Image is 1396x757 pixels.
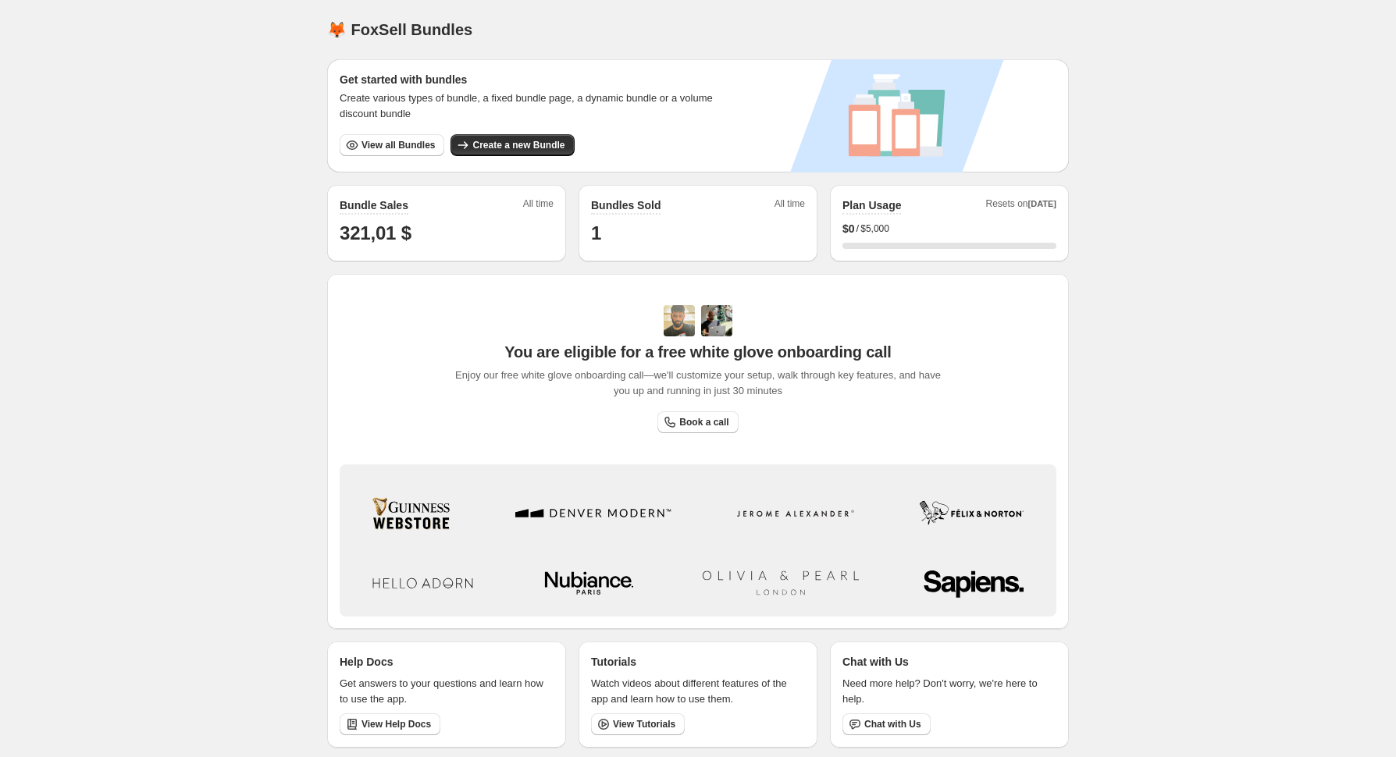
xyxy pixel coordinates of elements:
a: View Tutorials [591,713,685,735]
img: Prakhar [701,305,732,336]
p: Need more help? Don't worry, we're here to help. [842,676,1056,707]
span: View all Bundles [361,139,435,151]
h2: Bundles Sold [591,197,661,213]
h1: 🦊 FoxSell Bundles [327,20,472,39]
span: View Help Docs [361,718,431,730]
h2: Bundle Sales [340,197,408,213]
p: Watch videos about different features of the app and learn how to use them. [591,676,805,707]
button: View all Bundles [340,134,444,156]
span: All time [523,197,554,215]
span: Enjoy our free white glove onboarding call—we'll customize your setup, walk through key features,... [447,368,949,399]
span: Book a call [679,416,728,428]
p: Chat with Us [842,654,909,670]
span: Create various types of bundle, a fixed bundle page, a dynamic bundle or a volume discount bundle [340,91,728,122]
span: Resets on [986,197,1057,215]
span: Chat with Us [864,718,921,730]
button: Chat with Us [842,713,931,735]
span: $ 0 [842,221,855,236]
div: / [842,221,1056,236]
span: Create a new Bundle [472,139,564,151]
a: Book a call [657,411,738,433]
h2: Plan Usage [842,197,901,213]
span: All time [775,197,805,215]
h1: 1 [591,221,805,246]
img: Adi [664,305,695,336]
h3: Get started with bundles [340,72,728,87]
p: Get answers to your questions and learn how to use the app. [340,676,554,707]
span: View Tutorials [613,718,675,730]
span: $5,000 [860,222,889,235]
span: You are eligible for a free white glove onboarding call [504,343,891,361]
span: [DATE] [1028,199,1056,208]
p: Help Docs [340,654,393,670]
a: View Help Docs [340,713,440,735]
button: Create a new Bundle [450,134,574,156]
h1: 321,01 $ [340,221,554,246]
p: Tutorials [591,654,636,670]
